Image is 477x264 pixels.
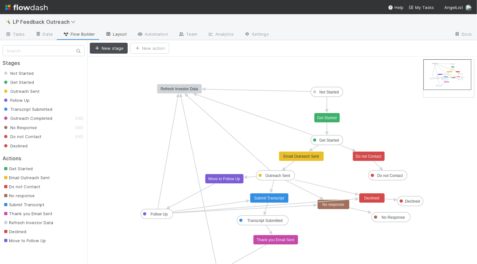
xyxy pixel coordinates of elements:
span: 🤸‍♂️ [5,19,12,24]
a: Analytics [202,30,239,40]
input: Search [3,45,85,56]
span: Do not Contact [3,184,40,189]
small: END [75,116,83,121]
text: Submit Transcript [254,196,284,200]
text: Do not Contact [356,154,382,159]
span: Do not Contact [3,134,41,139]
text: Declined [364,196,379,200]
span: Follow Up [3,98,30,103]
span: Transcript Submitted [3,107,52,112]
a: My Tasks [409,4,434,11]
small: END [75,125,83,130]
text: Transcript Submitted [247,218,283,223]
text: Get Started [317,116,336,120]
span: Declined [3,229,26,234]
button: New stage [90,43,128,54]
text: Declined [405,199,420,204]
a: Team [173,30,202,40]
span: Not Started [3,71,34,76]
text: Follow Up [150,212,168,216]
text: Do not Contact [377,173,403,178]
text: Move to Follow Up [208,177,240,181]
span: Tasks [5,31,25,37]
button: New action [130,43,169,54]
text: Outreach Sent [265,173,290,178]
span: No response [3,193,35,198]
span: LP Feedback Outreach [13,19,79,25]
span: Move to Follow Up [3,238,46,243]
text: Thank you Email Sent [257,238,294,242]
text: Get Started [319,138,339,143]
span: AngelList [444,5,463,10]
span: Outreach Sent [3,89,39,94]
span: Declined [3,143,28,148]
span: Get Started [3,80,34,85]
img: logo-inverted-e16ddd16eac7371096b0.svg [5,2,48,13]
text: Email Outreach Sent [284,154,319,159]
span: Thank you Email Sent [3,211,52,216]
a: Automation [132,30,173,40]
h2: Stages [3,60,85,66]
div: Help [388,4,404,11]
a: Docs [449,30,477,40]
h2: Actions [3,155,85,162]
text: Not Started [319,90,339,94]
a: Flow Builder [58,30,100,40]
span: No Response [3,125,37,130]
text: No Response [382,215,405,220]
small: END [75,134,83,139]
span: Submit Transcript [3,202,44,207]
img: avatar_5d51780c-77ad-4a9d-a6ed-b88b2c284079.png [465,4,472,11]
text: Refresh Investor Data [161,87,198,91]
a: Layout [100,30,132,40]
a: Data [30,30,58,40]
a: Settings [239,30,274,40]
span: Get Started [3,166,33,171]
span: Flow Builder [63,31,95,37]
span: Email Outreach Sent [3,175,50,180]
span: Outreach Completed [3,116,52,121]
span: Refresh Investor Data [3,220,53,225]
span: My Tasks [409,5,434,10]
text: No response [322,202,344,207]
